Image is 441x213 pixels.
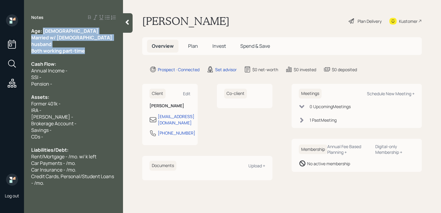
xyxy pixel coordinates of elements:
[252,66,278,73] div: $0 net-worth
[183,91,190,96] div: Edit
[31,147,68,153] span: Liabilities/Debt:
[224,89,247,99] h6: Co-client
[299,89,322,99] h6: Meetings
[31,127,52,133] span: Savings -
[188,43,198,49] span: Plan
[375,144,415,155] div: Digital-only Membership +
[31,74,41,81] span: SSI -
[310,103,351,110] div: 0 Upcoming Meeting s
[31,173,115,186] span: Credit Cards, Personal/Student Loans - /mo.
[299,145,327,154] h6: Membership
[31,14,43,20] label: Notes
[307,160,350,167] div: No active membership
[31,166,76,173] span: Car Insurance - /mo.
[31,28,98,34] span: Age: [DEMOGRAPHIC_DATA]
[31,67,67,74] span: Annual Income -
[215,66,237,73] div: Set advisor
[31,120,76,127] span: Brokerage Account -
[31,81,52,87] span: Pension -
[31,34,113,47] span: Married w/ [DEMOGRAPHIC_DATA] husband
[149,89,166,99] h6: Client
[31,47,85,54] span: Both working part-time
[358,18,382,24] div: Plan Delivery
[212,43,226,49] span: Invest
[399,18,418,24] div: Kustomer
[31,107,41,114] span: IRA -
[248,163,265,169] div: Upload +
[294,66,316,73] div: $0 invested
[142,14,229,28] h1: [PERSON_NAME]
[149,103,190,108] h6: [PERSON_NAME]
[31,114,73,120] span: [PERSON_NAME] -
[327,144,370,155] div: Annual Fee Based Planning +
[31,61,56,67] span: Cash Flow:
[31,94,49,100] span: Assets:
[149,161,176,171] h6: Documents
[240,43,270,49] span: Spend & Save
[310,117,337,123] div: 1 Past Meeting
[158,113,194,126] div: [EMAIL_ADDRESS][DOMAIN_NAME]
[31,133,43,140] span: CDs -
[5,193,19,199] div: Log out
[6,174,18,186] img: retirable_logo.png
[31,153,96,160] span: Rent/Mortgage - /mo. w/ k left
[158,130,195,136] div: [PHONE_NUMBER]
[332,66,357,73] div: $0 deposited
[31,100,61,107] span: Former 401k -
[367,91,415,96] div: Schedule New Meeting +
[158,66,199,73] div: Prospect · Connected
[31,160,76,166] span: Car Payments - /mo.
[152,43,174,49] span: Overview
